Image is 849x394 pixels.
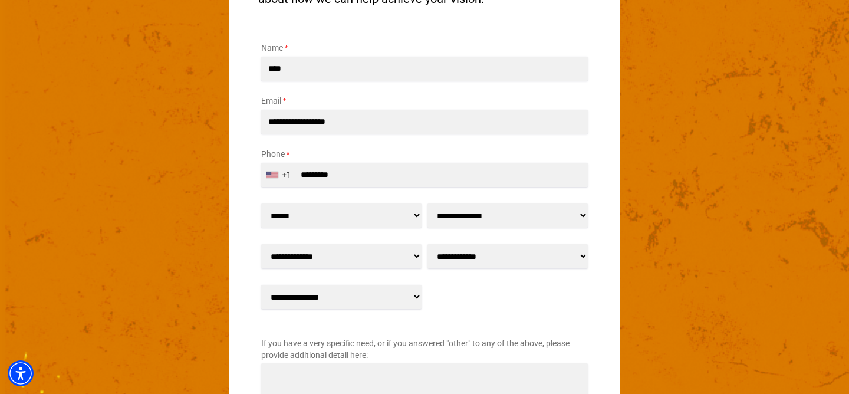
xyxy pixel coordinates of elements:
div: +1 [282,169,291,181]
span: Phone [261,149,285,159]
div: United States: +1 [262,163,298,186]
span: Name [261,43,283,52]
span: Email [261,96,281,106]
div: Accessibility Menu [8,360,34,386]
span: If you have a very specific need, or if you answered "other" to any of the above, please provide ... [261,339,570,360]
